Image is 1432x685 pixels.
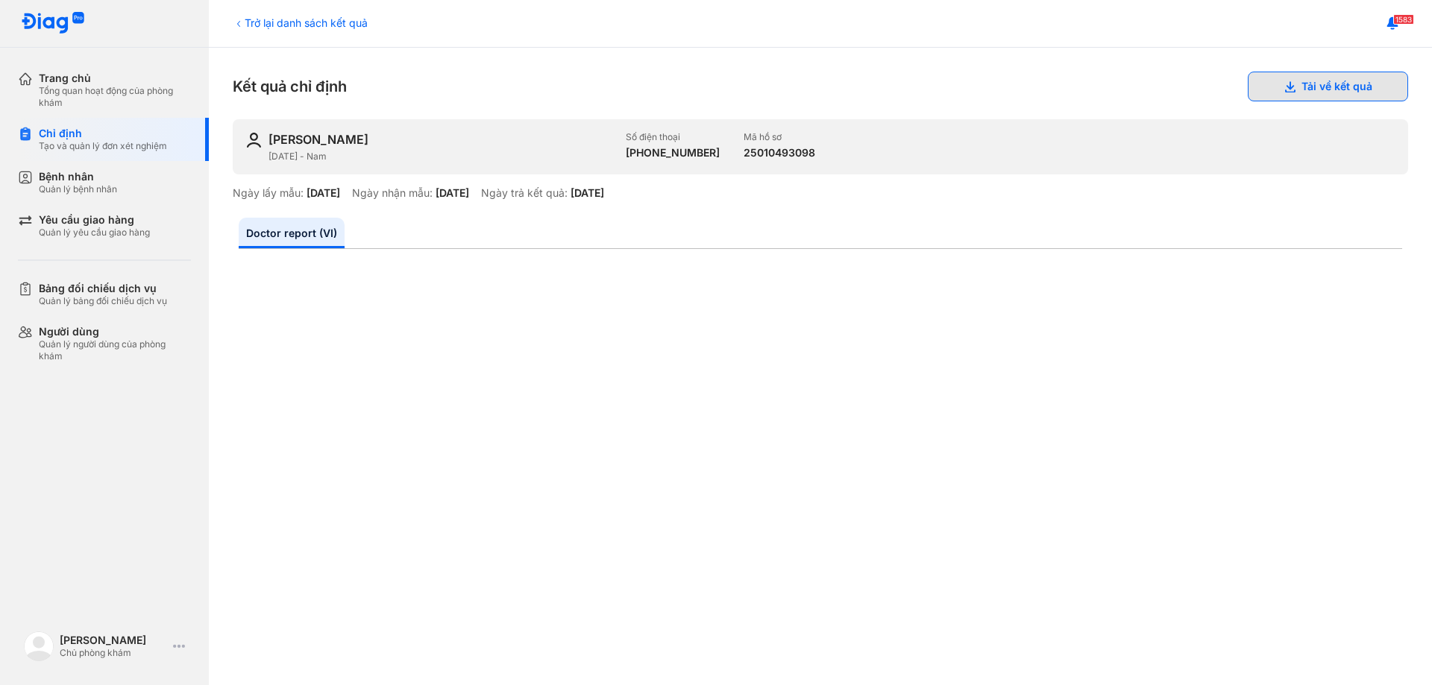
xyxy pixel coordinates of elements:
div: [DATE] - Nam [268,151,614,162]
div: [DATE] [436,186,469,200]
div: [PERSON_NAME] [268,131,368,148]
div: Bệnh nhân [39,170,117,183]
span: 1583 [1393,14,1414,25]
div: Ngày nhận mẫu: [352,186,433,200]
div: [PHONE_NUMBER] [626,146,720,160]
div: Trang chủ [39,72,191,85]
div: Quản lý yêu cầu giao hàng [39,227,150,239]
a: Doctor report (VI) [239,218,345,248]
img: logo [24,631,54,661]
div: Người dùng [39,325,191,338]
div: Chủ phòng khám [60,647,167,659]
div: 25010493098 [744,146,815,160]
div: Quản lý bệnh nhân [39,183,117,195]
button: Tải về kết quả [1248,72,1408,101]
div: Quản lý bảng đối chiếu dịch vụ [39,295,167,307]
div: Kết quả chỉ định [233,72,1408,101]
div: Chỉ định [39,127,167,140]
div: Trở lại danh sách kết quả [233,15,368,31]
div: Ngày trả kết quả: [481,186,568,200]
div: Mã hồ sơ [744,131,815,143]
img: logo [21,12,85,35]
div: Tổng quan hoạt động của phòng khám [39,85,191,109]
img: user-icon [245,131,263,149]
div: Quản lý người dùng của phòng khám [39,338,191,362]
div: Tạo và quản lý đơn xét nghiệm [39,140,167,152]
div: Ngày lấy mẫu: [233,186,304,200]
div: Số điện thoại [626,131,720,143]
div: [PERSON_NAME] [60,634,167,647]
div: [DATE] [571,186,604,200]
div: Yêu cầu giao hàng [39,213,150,227]
div: [DATE] [307,186,340,200]
div: Bảng đối chiếu dịch vụ [39,282,167,295]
